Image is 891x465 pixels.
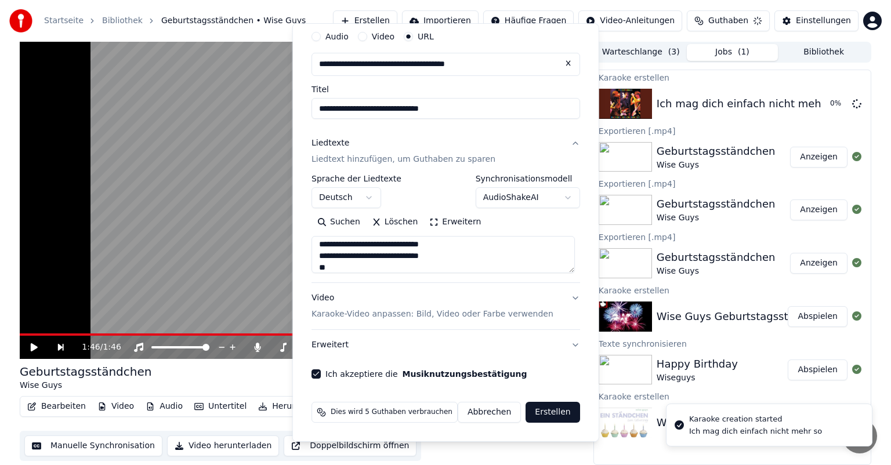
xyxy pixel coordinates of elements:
[312,137,349,149] div: Liedtexte
[402,370,527,378] button: Ich akzeptiere die
[526,402,579,423] button: Erstellen
[312,85,580,93] label: Titel
[458,402,521,423] button: Abbrechen
[325,32,349,41] label: Audio
[331,408,452,417] span: Dies wird 5 Guthaben verbrauchen
[418,32,434,41] label: URL
[312,175,580,282] div: LiedtexteLiedtext hinzufügen, um Guthaben zu sparen
[312,330,580,360] button: Erweitert
[312,283,580,329] button: VideoKaraoke-Video anpassen: Bild, Video oder Farbe verwenden
[366,213,423,231] button: Löschen
[312,308,553,320] p: Karaoke-Video anpassen: Bild, Video oder Farbe verwenden
[423,213,487,231] button: Erweitern
[325,370,527,378] label: Ich akzeptiere die
[312,128,580,175] button: LiedtexteLiedtext hinzufügen, um Guthaben zu sparen
[312,154,495,165] p: Liedtext hinzufügen, um Guthaben zu sparen
[312,292,553,320] div: Video
[371,32,394,41] label: Video
[312,213,366,231] button: Suchen
[312,175,401,183] label: Sprache der Liedtexte
[475,175,579,183] label: Synchronisationsmodell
